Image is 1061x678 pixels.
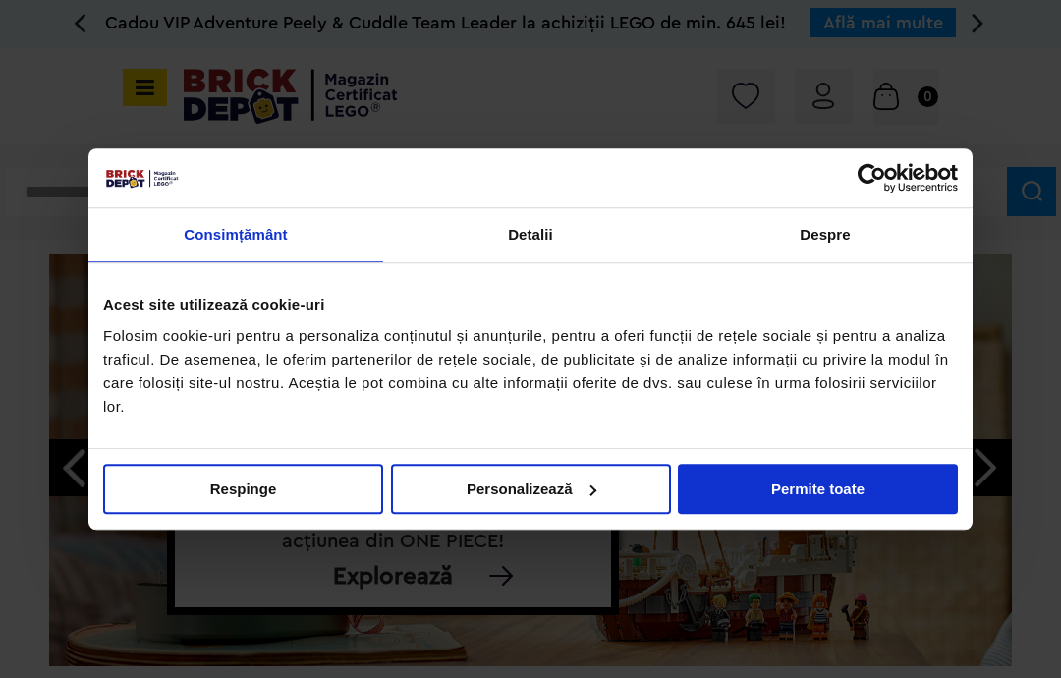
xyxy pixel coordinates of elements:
[678,464,958,514] button: Permite toate
[103,293,958,316] div: Acest site utilizează cookie-uri
[103,167,180,189] img: siglă
[103,464,383,514] button: Respinge
[391,464,671,514] button: Personalizează
[383,208,678,262] a: Detalii
[88,208,383,262] a: Consimțământ
[786,163,958,193] a: Usercentrics Cookiebot - opens in a new window
[103,324,958,419] div: Folosim cookie-uri pentru a personaliza conținutul și anunțurile, pentru a oferi funcții de rețel...
[678,208,973,262] a: Despre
